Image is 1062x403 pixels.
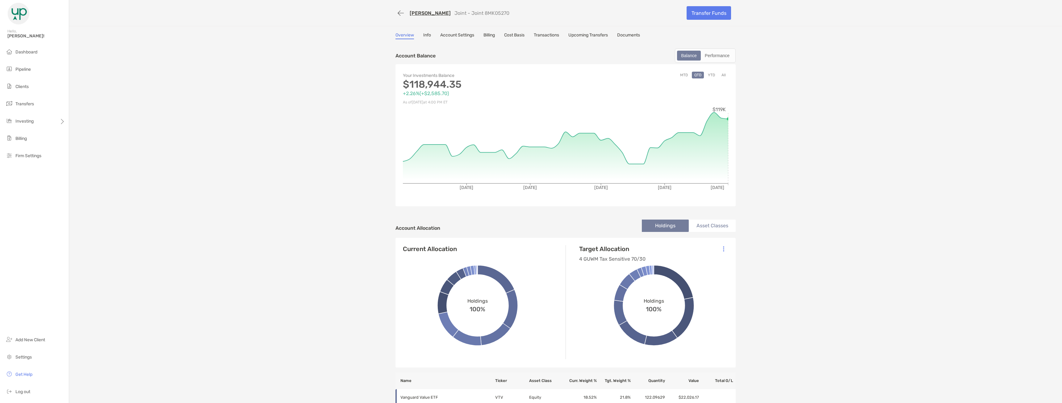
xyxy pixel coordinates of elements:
[6,134,13,142] img: billing icon
[15,49,37,55] span: Dashboard
[15,101,34,107] span: Transfers
[6,65,13,73] img: pipeline icon
[15,389,30,394] span: Log out
[403,90,566,97] p: +2.26% ( +$2,585.70 )
[646,304,662,313] span: 100%
[699,372,736,389] th: Total G/L
[15,337,45,342] span: Add New Client
[403,99,566,106] p: As of [DATE] at 4:00 PM ET
[6,82,13,90] img: clients icon
[395,225,440,231] h4: Account Allocation
[15,67,31,72] span: Pipeline
[665,372,699,389] th: Value
[529,372,563,389] th: Asset Class
[6,152,13,159] img: firm-settings icon
[534,32,559,39] a: Transactions
[467,298,488,304] span: Holdings
[687,6,731,20] a: Transfer Funds
[523,185,537,190] tspan: [DATE]
[403,245,457,253] h4: Current Allocation
[15,84,29,89] span: Clients
[7,33,65,39] span: [PERSON_NAME]!
[7,2,30,25] img: Zoe Logo
[423,32,431,39] a: Info
[644,298,664,304] span: Holdings
[597,372,631,389] th: Tgt. Weight %
[504,32,525,39] a: Cost Basis
[689,220,736,232] li: Asset Classes
[713,107,726,112] tspan: $119K
[631,372,665,389] th: Quantity
[460,185,473,190] tspan: [DATE]
[440,32,474,39] a: Account Settings
[15,153,41,158] span: Firm Settings
[403,81,566,88] p: $118,944.35
[692,72,704,78] button: QTD
[410,10,451,16] a: [PERSON_NAME]
[483,32,495,39] a: Billing
[6,117,13,124] img: investing icon
[719,72,728,78] button: All
[642,220,689,232] li: Holdings
[594,185,608,190] tspan: [DATE]
[678,51,700,60] div: Balance
[15,119,34,124] span: Investing
[395,52,436,60] p: Account Balance
[6,100,13,107] img: transfers icon
[395,32,414,39] a: Overview
[470,304,485,313] span: 100%
[723,246,724,252] img: Icon List Menu
[15,372,32,377] span: Get Help
[400,393,487,401] p: Vanguard Value ETF
[579,245,646,253] h4: Target Allocation
[395,372,495,389] th: Name
[563,372,597,389] th: Curr. Weight %
[454,10,509,16] p: Joint - Joint 8MK05270
[675,48,736,63] div: segmented control
[579,255,646,263] p: 4 GUWM Tax Sensitive 70/30
[6,370,13,378] img: get-help icon
[6,353,13,360] img: settings icon
[617,32,640,39] a: Documents
[6,336,13,343] img: add_new_client icon
[495,372,529,389] th: Ticker
[568,32,608,39] a: Upcoming Transfers
[678,72,690,78] button: MTD
[658,185,671,190] tspan: [DATE]
[15,355,32,360] span: Settings
[15,136,27,141] span: Billing
[711,185,724,190] tspan: [DATE]
[701,51,733,60] div: Performance
[6,388,13,395] img: logout icon
[705,72,717,78] button: YTD
[403,72,566,79] p: Your Investments Balance
[6,48,13,55] img: dashboard icon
